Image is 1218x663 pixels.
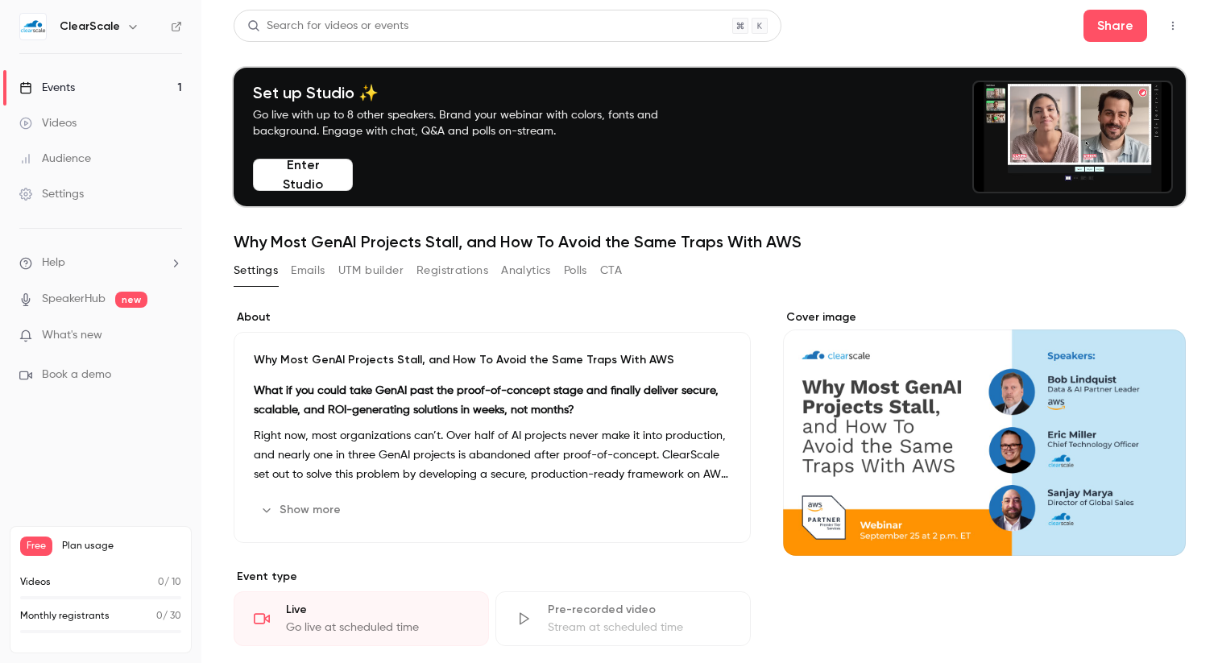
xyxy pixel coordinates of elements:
button: Polls [564,258,587,284]
div: Pre-recorded video [548,602,731,618]
span: Plan usage [62,540,181,553]
p: Why Most GenAI Projects Stall, and How To Avoid the Same Traps With AWS [254,352,731,368]
p: Go live with up to 8 other speakers. Brand your webinar with colors, fonts and background. Engage... [253,107,696,139]
div: Pre-recorded videoStream at scheduled time [495,591,751,646]
label: About [234,309,751,325]
p: Videos [20,575,51,590]
button: UTM builder [338,258,404,284]
button: Registrations [416,258,488,284]
span: Help [42,255,65,271]
p: / 10 [158,575,181,590]
button: Show more [254,497,350,523]
button: Enter Studio [253,159,353,191]
img: ClearScale [20,14,46,39]
div: LiveGo live at scheduled time [234,591,489,646]
div: Stream at scheduled time [548,619,731,636]
label: Cover image [783,309,1186,325]
span: Free [20,537,52,556]
a: SpeakerHub [42,291,106,308]
span: new [115,292,147,308]
button: Share [1083,10,1147,42]
button: CTA [600,258,622,284]
button: Analytics [501,258,551,284]
span: 0 [158,578,164,587]
div: Go live at scheduled time [286,619,469,636]
p: Event type [234,569,751,585]
h6: ClearScale [60,19,120,35]
button: Emails [291,258,325,284]
div: Settings [19,186,84,202]
div: Search for videos or events [247,18,408,35]
strong: What if you could take GenAI past the proof-of-concept stage and finally deliver secure, scalable... [254,385,719,416]
span: 0 [156,611,163,621]
h4: Set up Studio ✨ [253,83,696,102]
button: Settings [234,258,278,284]
span: Book a demo [42,367,111,383]
div: Videos [19,115,77,131]
div: Live [286,602,469,618]
li: help-dropdown-opener [19,255,182,271]
section: Cover image [783,309,1186,556]
p: Right now, most organizations can’t. Over half of AI projects never make it into production, and ... [254,426,731,484]
p: Monthly registrants [20,609,110,624]
h1: Why Most GenAI Projects Stall, and How To Avoid the Same Traps With AWS [234,232,1186,251]
p: / 30 [156,609,181,624]
div: Events [19,80,75,96]
span: What's new [42,327,102,344]
div: Audience [19,151,91,167]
